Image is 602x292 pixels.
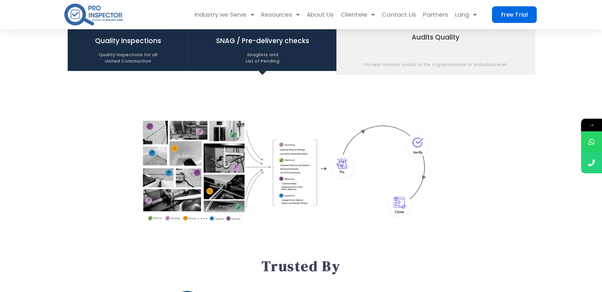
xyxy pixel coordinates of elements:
span: → [581,119,602,131]
p: Trusted By [72,254,531,278]
img: SnagingServices [143,85,460,232]
span: Quality inspections for all United Construction [95,47,161,64]
img: pro-inspector-logo [63,2,124,27]
span: Snaglists and List of Pending [216,47,309,64]
span: SNAG / Pre-delivery checks [216,34,309,64]
a: Free Trial [492,6,537,23]
span: Free Trial [501,12,528,17]
span: Quality Inspections [95,34,161,64]
span: Process Internal Audits to the organizational or individual level [364,57,507,68]
span: Audits Quality [364,30,507,68]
